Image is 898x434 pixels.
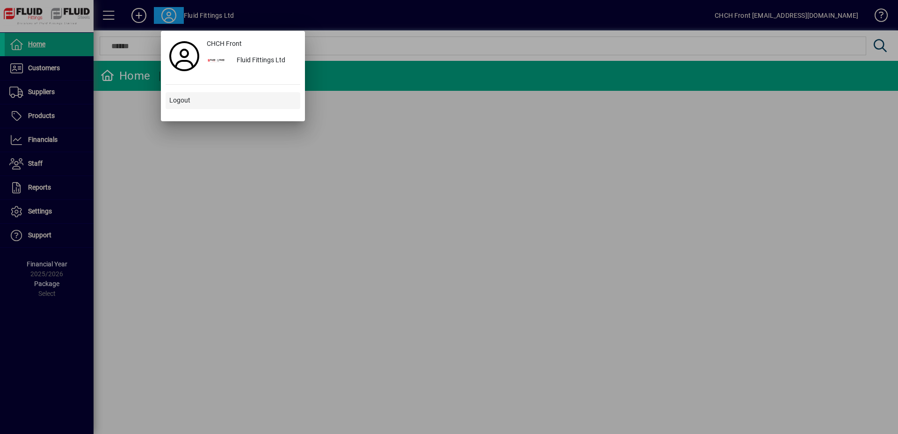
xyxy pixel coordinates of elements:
[166,48,203,65] a: Profile
[169,96,190,105] span: Logout
[166,92,300,109] button: Logout
[229,52,300,69] div: Fluid Fittings Ltd
[207,39,242,49] span: CHCH Front
[203,36,300,52] a: CHCH Front
[203,52,300,69] button: Fluid Fittings Ltd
